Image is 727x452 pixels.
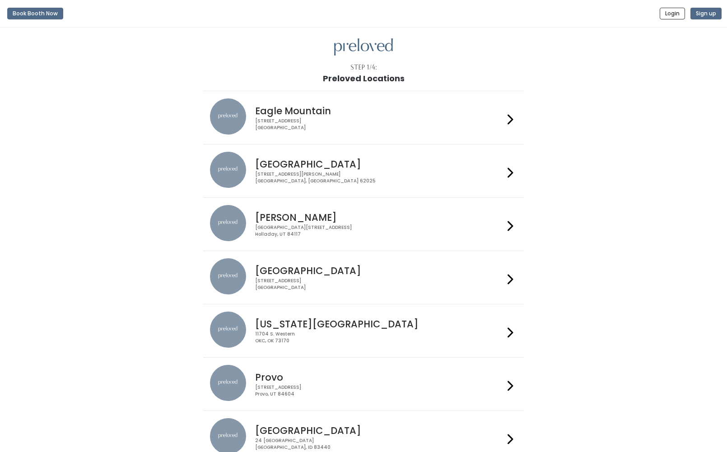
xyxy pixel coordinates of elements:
[255,319,503,329] h4: [US_STATE][GEOGRAPHIC_DATA]
[210,312,246,348] img: preloved location
[210,205,517,243] a: preloved location [PERSON_NAME] [GEOGRAPHIC_DATA][STREET_ADDRESS]Holladay, UT 84117
[255,266,503,276] h4: [GEOGRAPHIC_DATA]
[255,425,503,436] h4: [GEOGRAPHIC_DATA]
[255,212,503,223] h4: [PERSON_NAME]
[255,278,503,291] div: [STREET_ADDRESS] [GEOGRAPHIC_DATA]
[255,372,503,382] h4: Provo
[255,118,503,131] div: [STREET_ADDRESS] [GEOGRAPHIC_DATA]
[210,98,246,135] img: preloved location
[334,38,393,56] img: preloved logo
[323,74,405,83] h1: Preloved Locations
[210,312,517,350] a: preloved location [US_STATE][GEOGRAPHIC_DATA] 11704 S. WesternOKC, OK 73170
[210,98,517,137] a: preloved location Eagle Mountain [STREET_ADDRESS][GEOGRAPHIC_DATA]
[255,159,503,169] h4: [GEOGRAPHIC_DATA]
[7,4,63,23] a: Book Booth Now
[210,365,246,401] img: preloved location
[210,152,246,188] img: preloved location
[255,106,503,116] h4: Eagle Mountain
[255,171,503,184] div: [STREET_ADDRESS][PERSON_NAME] [GEOGRAPHIC_DATA], [GEOGRAPHIC_DATA] 62025
[210,258,246,294] img: preloved location
[210,152,517,190] a: preloved location [GEOGRAPHIC_DATA] [STREET_ADDRESS][PERSON_NAME][GEOGRAPHIC_DATA], [GEOGRAPHIC_D...
[350,63,377,72] div: Step 1/4:
[255,224,503,238] div: [GEOGRAPHIC_DATA][STREET_ADDRESS] Holladay, UT 84117
[210,365,517,403] a: preloved location Provo [STREET_ADDRESS]Provo, UT 84604
[210,258,517,297] a: preloved location [GEOGRAPHIC_DATA] [STREET_ADDRESS][GEOGRAPHIC_DATA]
[255,331,503,344] div: 11704 S. Western OKC, OK 73170
[255,438,503,451] div: 24 [GEOGRAPHIC_DATA] [GEOGRAPHIC_DATA], ID 83440
[690,8,722,19] button: Sign up
[255,384,503,397] div: [STREET_ADDRESS] Provo, UT 84604
[660,8,685,19] button: Login
[210,205,246,241] img: preloved location
[7,8,63,19] button: Book Booth Now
